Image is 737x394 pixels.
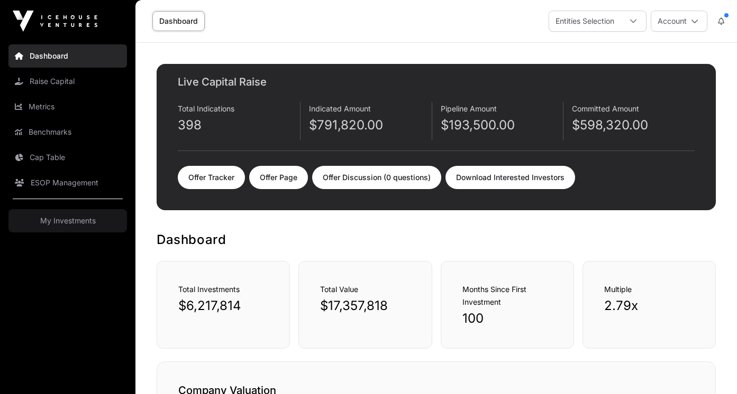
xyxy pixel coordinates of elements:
span: Total Indications [178,104,234,113]
a: My Investments [8,209,127,232]
img: Icehouse Ventures Logo [13,11,97,32]
iframe: Chat Widget [684,343,737,394]
a: ESOP Management [8,171,127,194]
p: 100 [462,310,552,327]
a: Offer Page [249,166,308,189]
button: Account [651,11,707,32]
p: $598,320.00 [572,117,695,134]
span: Indicated Amount [309,104,371,113]
span: Committed Amount [572,104,639,113]
a: Dashboard [152,11,205,31]
p: $791,820.00 [309,117,431,134]
span: Total Value [320,285,358,294]
a: Cap Table [8,146,127,169]
p: $17,357,818 [320,297,410,314]
span: Pipeline Amount [441,104,497,113]
a: Metrics [8,95,127,118]
a: Offer Tracker [178,166,245,189]
a: Offer Discussion (0 questions) [312,166,441,189]
p: 398 [178,117,300,134]
span: Total Investments [178,285,240,294]
h2: Live Capital Raise [178,74,695,89]
h1: Dashboard [157,231,716,248]
a: Raise Capital [8,70,127,93]
a: Dashboard [8,44,127,68]
span: Multiple [604,285,632,294]
a: Benchmarks [8,120,127,144]
p: $193,500.00 [441,117,563,134]
p: 2.79x [604,297,694,314]
p: $6,217,814 [178,297,268,314]
a: Download Interested Investors [445,166,575,189]
div: Entities Selection [549,11,621,31]
span: Months Since First Investment [462,285,526,306]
